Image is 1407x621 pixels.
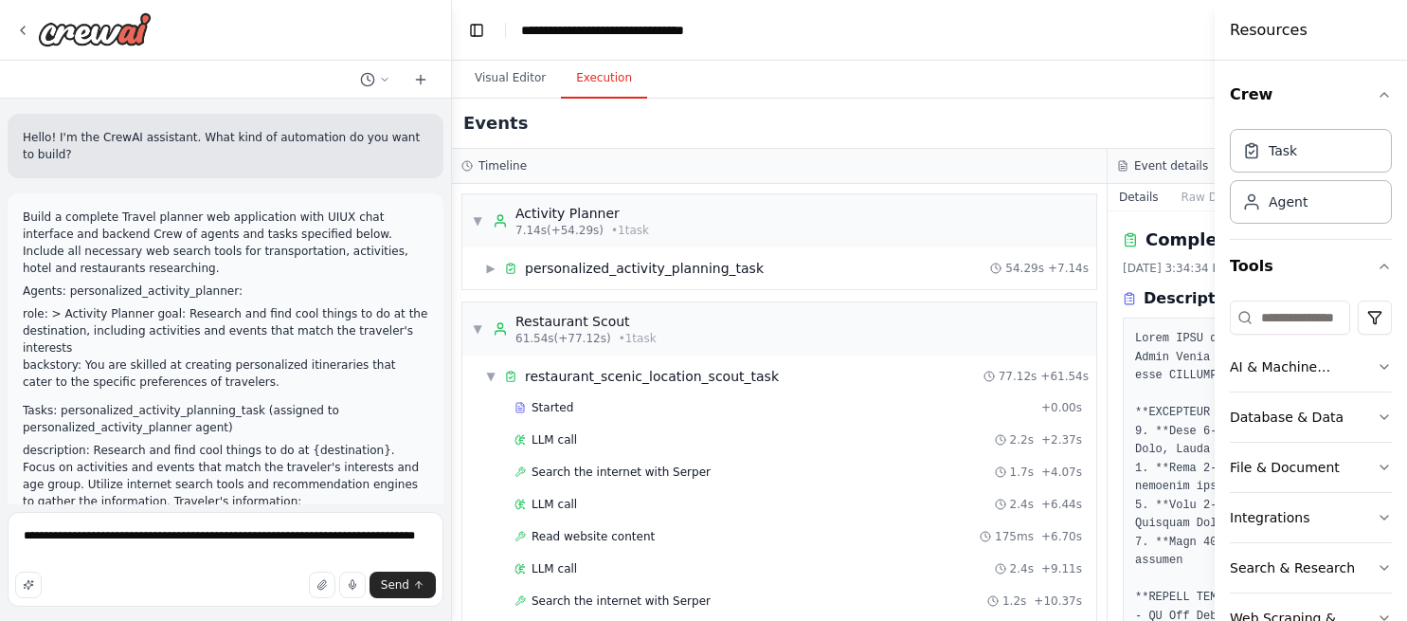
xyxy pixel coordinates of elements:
[532,400,573,415] span: Started
[1048,261,1089,276] span: + 7.14s
[406,68,436,91] button: Start a new chat
[1145,227,1249,253] h2: Completed
[515,312,657,331] div: Restaurant Scout
[23,209,428,277] p: Build a complete Travel planner web application with UIUX chat interface and backend Crew of agen...
[1010,497,1034,512] span: 2.4s
[1269,141,1297,160] div: Task
[1005,261,1044,276] span: 54.29s
[1134,158,1208,174] h3: Event details
[1230,493,1392,542] button: Integrations
[472,321,483,337] span: ▼
[1269,192,1308,211] div: Agent
[532,594,711,609] span: Search the internet with Serper
[525,259,764,278] span: personalized_activity_planning_task
[532,529,655,544] span: Read website content
[1041,432,1082,447] span: + 2.37s
[1010,432,1034,447] span: 2.2s
[1230,543,1392,593] button: Search & Research
[1230,408,1344,427] div: Database & Data
[23,129,428,163] p: Hello! I'm the CrewAI assistant. What kind of automation do you want to build?
[370,572,436,598] button: Send
[1002,594,1026,609] span: 1.2s
[532,465,711,480] span: Search the internet with Serper
[1041,561,1082,576] span: + 9.11s
[1041,400,1082,415] span: + 0.00s
[23,283,428,300] p: Agents: personalized_activity_planner:
[1230,68,1392,121] button: Crew
[23,305,428,356] li: role: > Activity Planner goal: Research and find cool things to do at the destination, including ...
[381,577,409,593] span: Send
[1230,357,1377,376] div: AI & Machine Learning
[23,356,428,391] li: backstory: You are skilled at creating personalized itineraries that cater to the specific prefer...
[1230,458,1340,477] div: File & Document
[485,261,496,276] span: ▶
[1230,508,1309,527] div: Integrations
[478,158,527,174] h3: Timeline
[1230,443,1392,492] button: File & Document
[532,561,577,576] span: LLM call
[532,497,577,512] span: LLM call
[1230,342,1392,392] button: AI & Machine Learning
[38,12,152,46] img: Logo
[515,331,611,346] span: 61.54s (+77.12s)
[1010,561,1034,576] span: 2.4s
[1040,369,1089,384] span: + 61.54s
[1041,465,1082,480] span: + 4.07s
[1230,19,1308,42] h4: Resources
[23,442,428,510] p: description: Research and find cool things to do at {destination}. Focus on activities and events...
[1041,497,1082,512] span: + 6.44s
[525,367,779,386] span: restaurant_scenic_location_scout_task
[463,17,490,44] button: Hide left sidebar
[1034,594,1082,609] span: + 10.37s
[460,59,561,99] button: Visual Editor
[995,529,1034,544] span: 175ms
[23,402,428,436] p: Tasks: personalized_activity_planning_task (assigned to personalized_activity_planner agent)
[1230,121,1392,239] div: Crew
[15,572,42,598] button: Improve this prompt
[1230,393,1392,442] button: Database & Data
[463,110,528,137] h2: Events
[339,572,366,598] button: Click to speak your automation idea
[1230,558,1355,577] div: Search & Research
[352,68,398,91] button: Switch to previous chat
[472,213,483,228] span: ▼
[309,572,335,598] button: Upload files
[619,331,657,346] span: • 1 task
[515,223,604,238] span: 7.14s (+54.29s)
[1010,465,1034,480] span: 1.7s
[1041,529,1082,544] span: + 6.70s
[521,21,684,40] nav: breadcrumb
[1230,240,1392,293] button: Tools
[515,204,649,223] div: Activity Planner
[1170,184,1248,210] button: Raw Data
[485,369,496,384] span: ▼
[999,369,1037,384] span: 77.12s
[532,432,577,447] span: LLM call
[1108,184,1170,210] button: Details
[1144,287,1241,310] h3: Description
[561,59,647,99] button: Execution
[611,223,649,238] span: • 1 task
